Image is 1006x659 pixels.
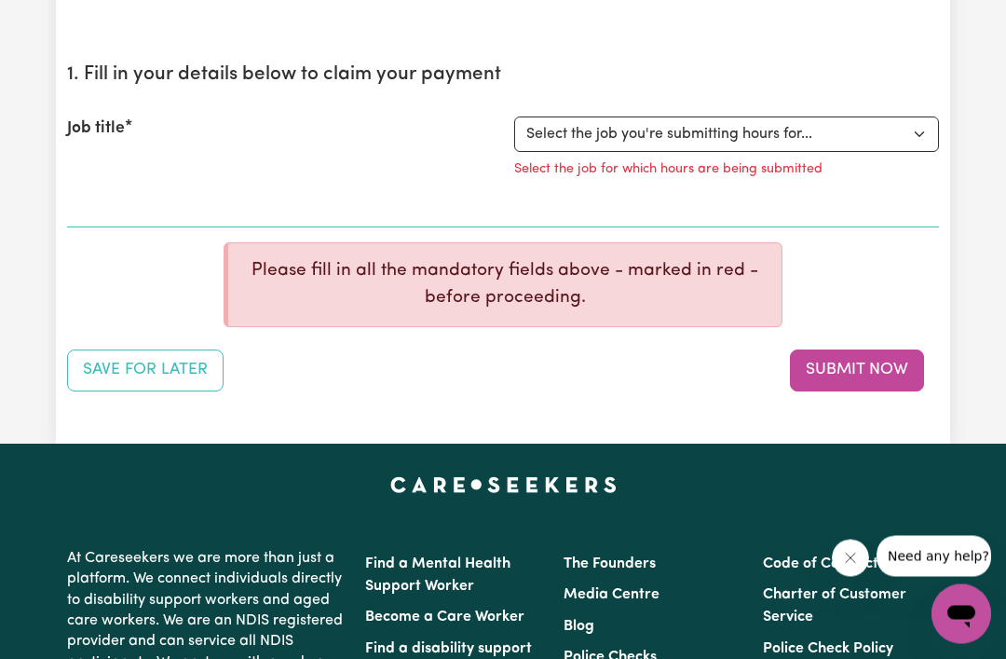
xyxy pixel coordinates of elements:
[763,588,906,625] a: Charter of Customer Service
[243,259,767,313] p: Please fill in all the mandatory fields above - marked in red - before proceeding.
[832,540,869,577] iframe: Close message
[564,620,594,635] a: Blog
[514,160,822,181] p: Select the job for which hours are being submitted
[365,557,510,595] a: Find a Mental Health Support Worker
[564,557,656,572] a: The Founders
[763,557,878,572] a: Code of Conduct
[763,642,893,657] a: Police Check Policy
[67,64,939,88] h2: 1. Fill in your details below to claim your payment
[931,584,991,644] iframe: Button to launch messaging window
[877,536,991,577] iframe: Message from company
[67,117,125,142] label: Job title
[790,350,924,391] button: Submit your job report
[564,588,659,603] a: Media Centre
[390,478,617,493] a: Careseekers home page
[67,350,224,391] button: Save your job report
[365,611,524,625] a: Become a Care Worker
